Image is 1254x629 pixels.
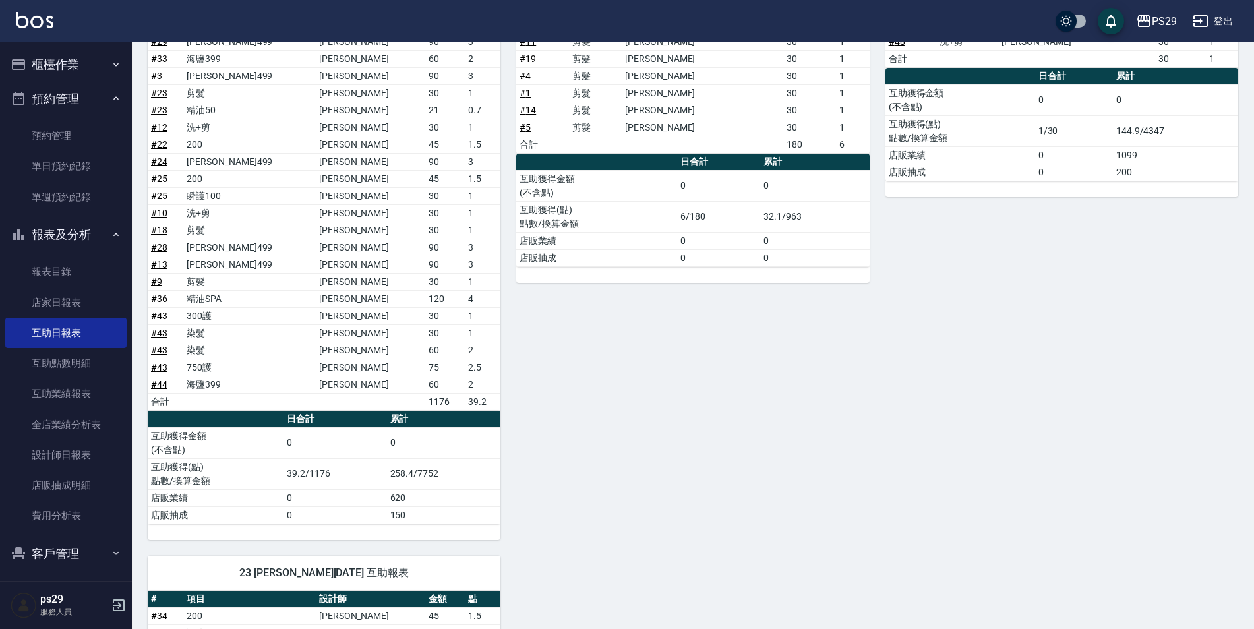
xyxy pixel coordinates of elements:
td: 1 [1206,50,1238,67]
td: 32.1/963 [760,201,869,232]
a: #28 [151,242,167,253]
td: 200 [1113,164,1238,181]
a: #22 [151,139,167,150]
a: 單日預約紀錄 [5,151,127,181]
td: 1 [465,324,500,342]
a: #25 [151,191,167,201]
table: a dense table [148,411,500,524]
button: 登出 [1187,9,1238,34]
td: [PERSON_NAME]499 [183,67,316,84]
a: #11 [520,36,536,47]
td: [PERSON_NAME] [316,324,426,342]
img: Person [11,592,37,618]
td: 合計 [516,136,569,153]
td: 剪髮 [569,102,622,119]
td: 0 [1035,146,1113,164]
td: 0 [1035,84,1113,115]
th: 日合計 [284,411,386,428]
td: 互助獲得(點) 點數/換算金額 [148,458,284,489]
td: 1.5 [465,170,500,187]
td: 2 [465,342,500,359]
td: 洗+剪 [183,204,316,222]
td: 90 [425,256,465,273]
table: a dense table [516,16,869,154]
td: 30 [1155,50,1206,67]
th: 累計 [387,411,501,428]
td: [PERSON_NAME] [316,50,426,67]
td: 75 [425,359,465,376]
td: 剪髮 [183,84,316,102]
td: [PERSON_NAME] [316,170,426,187]
td: 0 [677,232,761,249]
td: 剪髮 [569,67,622,84]
td: 剪髮 [183,273,316,290]
td: 0 [677,170,761,201]
a: #10 [151,208,167,218]
img: Logo [16,12,53,28]
td: 互助獲得金額 (不含點) [885,84,1035,115]
td: 0 [284,489,386,506]
td: 剪髮 [569,84,622,102]
td: [PERSON_NAME]499 [183,239,316,256]
td: [PERSON_NAME] [622,84,783,102]
td: 30 [425,204,465,222]
a: #43 [151,345,167,355]
a: #1 [520,88,531,98]
th: 日合計 [677,154,761,171]
td: 剪髮 [569,50,622,67]
td: 45 [425,607,465,624]
td: 60 [425,342,465,359]
td: 0 [1035,164,1113,181]
td: [PERSON_NAME] [316,256,426,273]
td: [PERSON_NAME] [316,204,426,222]
a: 費用分析表 [5,500,127,531]
td: 1 [836,102,870,119]
td: 3 [465,239,500,256]
td: 258.4/7752 [387,458,501,489]
a: #23 [151,88,167,98]
th: 項目 [183,591,316,608]
a: #29 [151,36,167,47]
td: 1.5 [465,136,500,153]
a: #5 [520,122,531,133]
div: PS29 [1152,13,1177,30]
td: [PERSON_NAME] [316,84,426,102]
td: 1176 [425,393,465,410]
td: 39.2 [465,393,500,410]
td: [PERSON_NAME] [316,119,426,136]
button: PS29 [1131,8,1182,35]
td: [PERSON_NAME] [622,50,783,67]
th: 設計師 [316,591,426,608]
td: [PERSON_NAME]499 [183,256,316,273]
a: 單週預約紀錄 [5,182,127,212]
td: [PERSON_NAME] [316,239,426,256]
td: 180 [783,136,836,153]
td: 染髮 [183,342,316,359]
td: 1 [836,84,870,102]
td: [PERSON_NAME]499 [183,153,316,170]
td: 150 [387,506,501,524]
button: 商品管理 [5,570,127,605]
td: 90 [425,239,465,256]
td: [PERSON_NAME] [316,607,426,624]
td: 1 [465,84,500,102]
td: 瞬護100 [183,187,316,204]
td: 1 [836,50,870,67]
td: 海鹽399 [183,50,316,67]
td: 1 [465,222,500,239]
td: 60 [425,376,465,393]
td: 0 [760,232,869,249]
td: 0 [677,249,761,266]
a: 全店業績分析表 [5,409,127,440]
a: 店家日報表 [5,287,127,318]
td: 剪髮 [569,119,622,136]
a: #18 [151,225,167,235]
td: 120 [425,290,465,307]
td: 0 [284,506,386,524]
td: 0 [760,170,869,201]
td: 0 [387,427,501,458]
td: 1099 [1113,146,1238,164]
th: # [148,591,183,608]
a: #43 [151,362,167,373]
button: 報表及分析 [5,218,127,252]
